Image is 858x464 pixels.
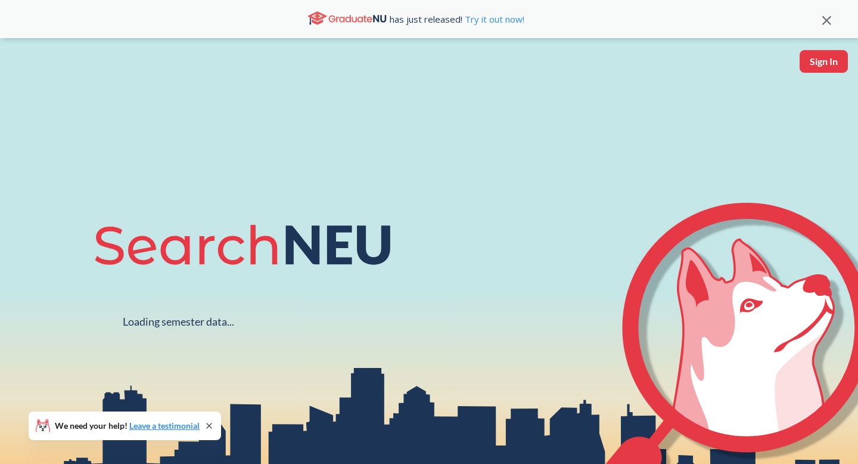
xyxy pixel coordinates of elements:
[12,50,40,90] a: sandbox logo
[462,13,524,25] a: Try it out now!
[390,13,524,26] span: has just released!
[55,422,200,430] span: We need your help!
[12,50,40,86] img: sandbox logo
[129,420,200,431] a: Leave a testimonial
[800,50,848,73] button: Sign In
[123,315,234,329] div: Loading semester data...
